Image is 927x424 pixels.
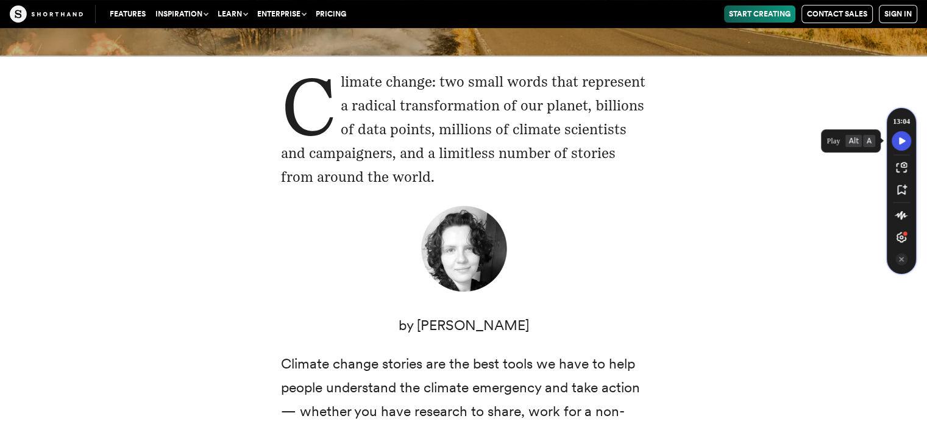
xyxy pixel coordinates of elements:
a: Start Creating [724,5,795,23]
button: Inspiration [151,5,213,23]
button: Enterprise [252,5,311,23]
a: Contact Sales [801,5,873,23]
p: Climate change: two small words that represent a radical transformation of our planet, billions o... [281,70,647,189]
a: Features [105,5,151,23]
a: Sign in [879,5,917,23]
button: Learn [213,5,252,23]
p: by [PERSON_NAME] [281,314,647,337]
img: The Craft [10,5,83,23]
a: Pricing [311,5,351,23]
